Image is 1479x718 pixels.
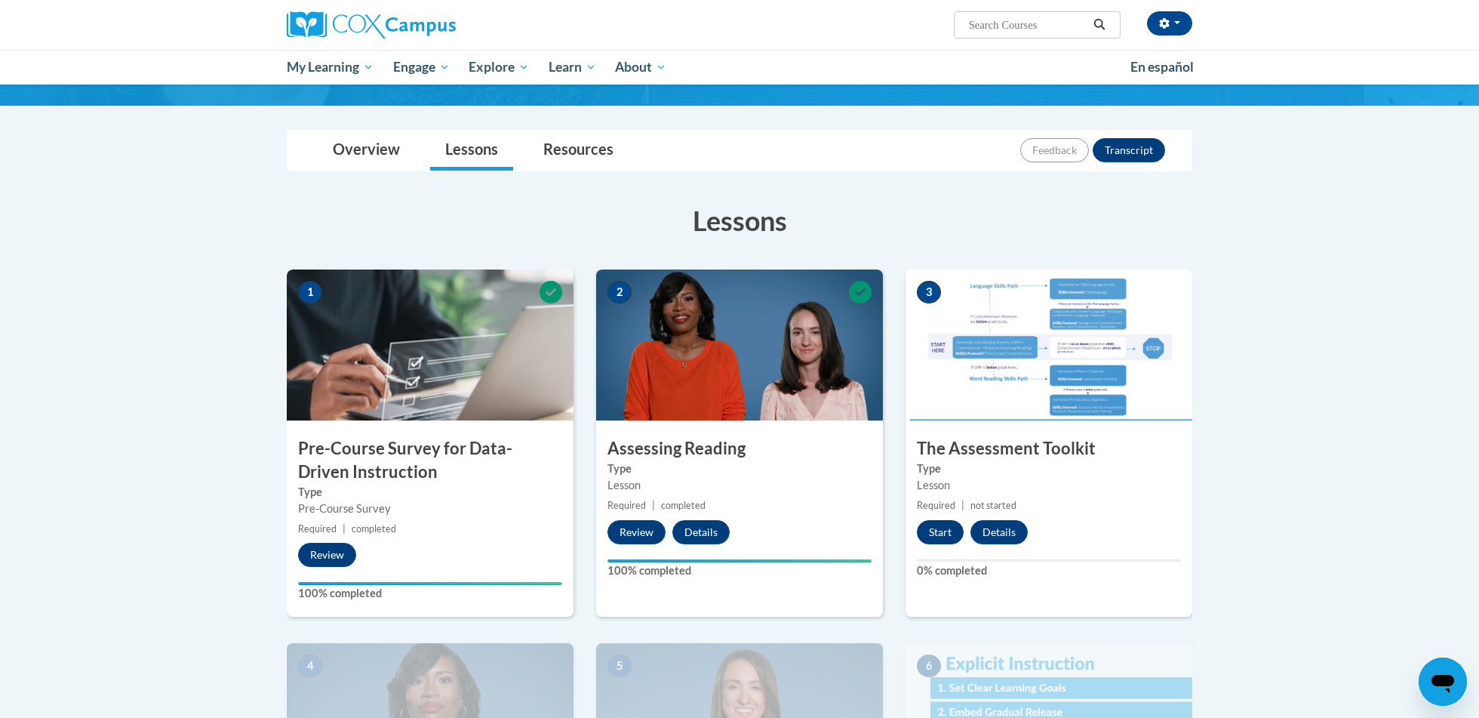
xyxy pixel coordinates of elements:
h3: Pre-Course Survey for Data-Driven Instruction [287,437,573,484]
div: Pre-Course Survey [298,501,562,517]
label: 0% completed [917,562,1181,579]
button: Start [917,520,964,544]
span: En español [1130,59,1194,75]
label: Type [298,484,562,501]
span: My Learning [287,58,374,76]
img: Course Image [906,270,1192,421]
div: Lesson [607,477,872,494]
a: Explore [459,50,539,85]
h3: Lessons [287,202,1192,239]
div: Your progress [298,582,562,585]
span: Required [917,500,955,511]
span: Required [607,500,646,511]
span: 5 [607,655,632,677]
div: Your progress [607,559,872,562]
a: My Learning [277,50,383,85]
span: | [343,523,346,535]
img: Course Image [287,270,573,421]
button: Feedback [1020,138,1089,162]
a: About [606,50,677,85]
h3: The Assessment Toolkit [906,437,1192,461]
button: Details [970,520,1028,544]
input: Search Courses [967,16,1088,34]
span: | [961,500,964,511]
span: completed [352,523,396,535]
span: About [615,58,666,76]
a: Overview [318,131,415,171]
label: Type [917,461,1181,477]
span: 1 [298,281,322,304]
div: Lesson [917,477,1181,494]
span: completed [661,500,706,511]
label: 100% completed [298,585,562,602]
span: 2 [607,281,632,304]
a: Lessons [430,131,513,171]
span: 3 [917,281,941,304]
button: Details [672,520,730,544]
a: Learn [539,50,606,85]
span: 6 [917,655,941,677]
span: Explore [469,58,529,76]
span: Required [298,523,337,535]
iframe: Button to launch messaging window [1419,658,1467,706]
a: Cox Campus [287,11,573,39]
a: En español [1121,51,1204,83]
h3: Assessing Reading [596,437,883,461]
button: Review [607,520,666,544]
img: Course Image [596,270,883,421]
img: Cox Campus [287,11,456,39]
a: Resources [528,131,629,171]
span: Learn [549,58,596,76]
div: Main menu [264,50,1215,85]
span: Engage [393,58,450,76]
button: Account Settings [1147,11,1192,35]
label: 100% completed [607,562,872,579]
span: not started [970,500,1016,511]
button: Review [298,543,356,567]
label: Type [607,461,872,477]
button: Search [1088,16,1111,34]
a: Engage [383,50,460,85]
span: | [652,500,655,511]
button: Transcript [1093,138,1165,162]
span: 4 [298,655,322,677]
